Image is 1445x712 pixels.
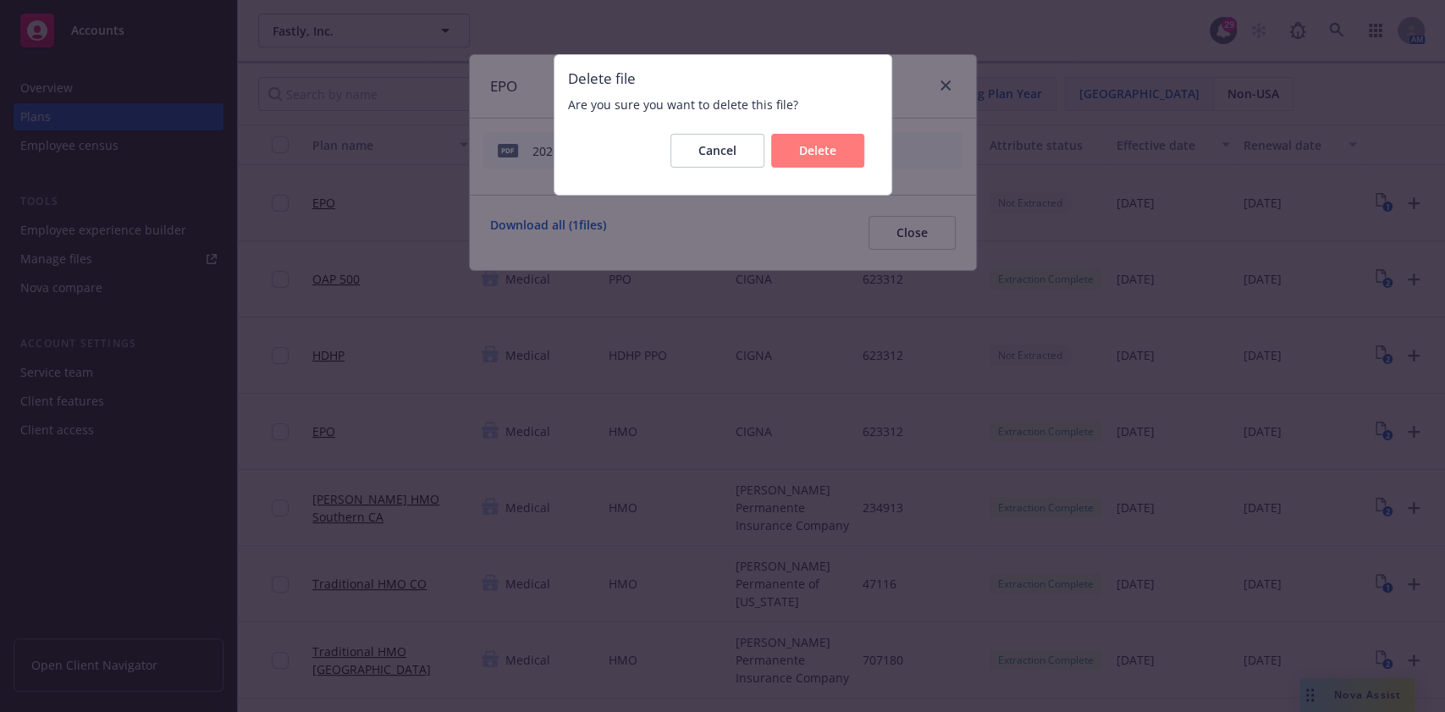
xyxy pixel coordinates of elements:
span: Are you sure you want to delete this file? [568,96,878,113]
span: Delete file [568,69,878,89]
button: Cancel [670,134,764,168]
button: Delete [771,134,864,168]
span: Delete [799,142,836,158]
span: Cancel [698,142,736,158]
